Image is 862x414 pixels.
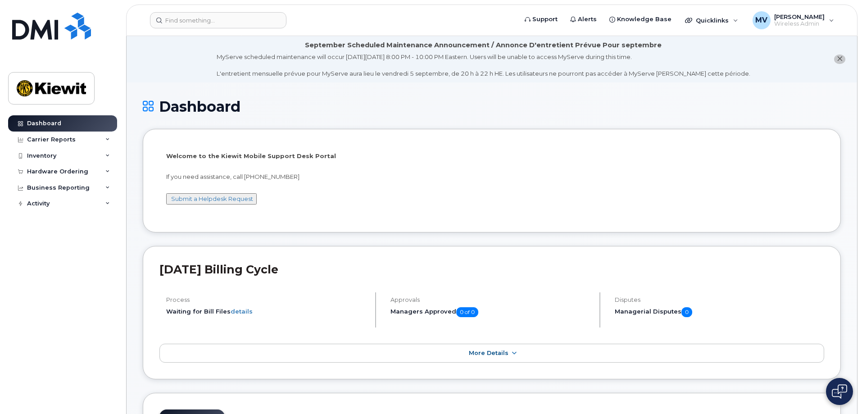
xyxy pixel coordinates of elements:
[171,195,253,202] a: Submit a Helpdesk Request
[166,152,817,160] p: Welcome to the Kiewit Mobile Support Desk Portal
[166,296,367,303] h4: Process
[231,308,253,315] a: details
[143,99,841,114] h1: Dashboard
[159,263,824,276] h2: [DATE] Billing Cycle
[834,55,845,64] button: close notification
[305,41,662,50] div: September Scheduled Maintenance Announcement / Annonce D'entretient Prévue Pour septembre
[166,307,367,316] li: Waiting for Bill Files
[615,296,824,303] h4: Disputes
[615,307,824,317] h5: Managerial Disputes
[166,193,257,205] button: Submit a Helpdesk Request
[166,173,817,181] p: If you need assistance, call [PHONE_NUMBER]
[217,53,750,78] div: MyServe scheduled maintenance will occur [DATE][DATE] 8:00 PM - 10:00 PM Eastern. Users will be u...
[390,307,592,317] h5: Managers Approved
[456,307,478,317] span: 0 of 0
[832,384,847,399] img: Open chat
[681,307,692,317] span: 0
[469,350,508,356] span: More Details
[390,296,592,303] h4: Approvals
